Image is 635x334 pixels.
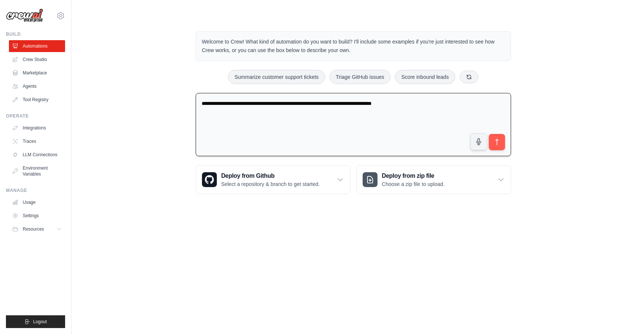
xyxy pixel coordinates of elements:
span: Logout [33,319,47,325]
h3: Deploy from zip file [382,171,445,180]
div: Build [6,31,65,37]
a: Usage [9,196,65,208]
a: Settings [9,210,65,222]
div: Operate [6,113,65,119]
button: Triage GitHub issues [330,70,391,84]
p: Select a repository & branch to get started. [221,180,320,188]
a: Marketplace [9,67,65,79]
button: Logout [6,315,65,328]
div: Manage [6,187,65,193]
button: Resources [9,223,65,235]
button: Score inbound leads [395,70,455,84]
a: Automations [9,40,65,52]
a: LLM Connections [9,149,65,161]
button: Summarize customer support tickets [228,70,325,84]
a: Integrations [9,122,65,134]
a: Traces [9,135,65,147]
a: Crew Studio [9,54,65,65]
a: Agents [9,80,65,92]
p: Choose a zip file to upload. [382,180,445,188]
a: Tool Registry [9,94,65,106]
h3: Deploy from Github [221,171,320,180]
iframe: Chat Widget [598,298,635,334]
span: Resources [23,226,44,232]
img: Logo [6,9,43,23]
p: Welcome to Crew! What kind of automation do you want to build? I'll include some examples if you'... [202,38,505,55]
a: Environment Variables [9,162,65,180]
